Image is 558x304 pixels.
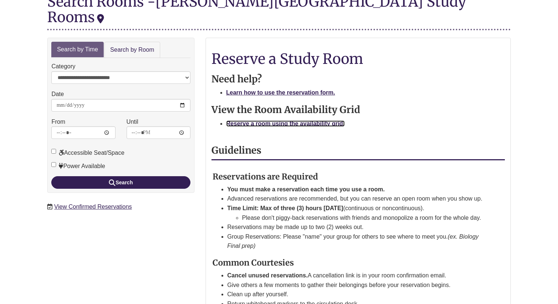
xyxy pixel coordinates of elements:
button: Search [51,176,190,189]
strong: Guidelines [211,144,261,156]
li: A cancellation link is in your room confirmation email. [227,271,487,280]
h1: Reserve a Study Room [211,51,505,66]
label: Until [127,117,138,127]
strong: Time Limit: Max of three (3) hours [DATE] [227,205,343,211]
li: Group Reservations: Please "name" your group for others to see where to meet you. [227,232,487,251]
strong: Cancel unused reservations. [227,272,308,279]
strong: You must make a reservation each time you use a room. [227,186,385,192]
input: Power Available [51,162,56,167]
label: Category [51,62,75,71]
a: Search by Time [51,42,103,58]
label: Power Available [51,161,105,171]
li: Give others a few moments to gather their belongings before your reservation begins. [227,280,487,290]
li: Please don't piggy-back reservations with friends and monopolize a room for the whole day. [242,213,487,223]
li: Reservations may be made up to two (2) weeks out. [227,222,487,232]
label: From [51,117,65,127]
li: Advanced reservations are recommended, but you can reserve an open room when you show up. [227,194,487,204]
a: Reserve a room using the availability grid. [226,120,345,127]
li: Clean up after yourself. [227,290,487,299]
li: (continuous or noncontinuous). [227,204,487,222]
em: (ex. Biology Final prep) [227,233,479,249]
label: Accessible Seat/Space [51,148,124,158]
a: View Confirmed Reservations [54,204,132,210]
strong: Need help? [211,73,262,85]
strong: Common Courtesies [213,257,294,268]
input: Accessible Seat/Space [51,149,56,154]
strong: View the Room Availability Grid [211,104,360,116]
label: Date [51,89,64,99]
a: Search by Room [104,42,160,58]
a: Learn how to use the reservation form. [226,89,335,96]
strong: Reservations are Required [213,171,318,182]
